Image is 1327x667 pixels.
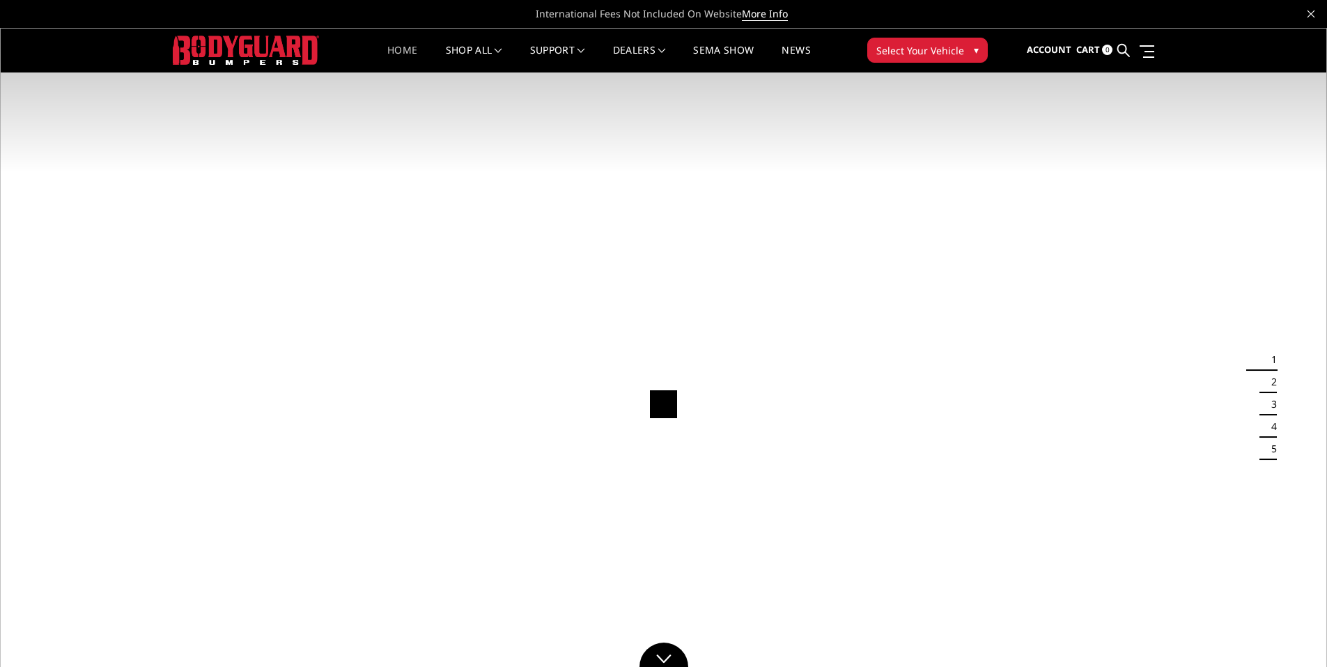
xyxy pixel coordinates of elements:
a: News [782,45,810,72]
button: 5 of 5 [1263,438,1277,460]
a: More Info [742,7,788,21]
span: Cart [1076,43,1100,56]
a: Cart 0 [1076,31,1112,69]
span: 0 [1102,45,1112,55]
a: Dealers [613,45,666,72]
button: Select Your Vehicle [867,38,988,63]
a: Support [530,45,585,72]
img: BODYGUARD BUMPERS [173,36,319,64]
a: Home [387,45,417,72]
button: 1 of 5 [1263,348,1277,371]
span: Account [1027,43,1071,56]
span: ▾ [974,43,979,57]
a: Click to Down [639,643,688,667]
button: 3 of 5 [1263,393,1277,415]
button: 2 of 5 [1263,371,1277,393]
a: Account [1027,31,1071,69]
button: 4 of 5 [1263,415,1277,438]
span: Select Your Vehicle [876,43,964,58]
a: shop all [446,45,502,72]
a: SEMA Show [693,45,754,72]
